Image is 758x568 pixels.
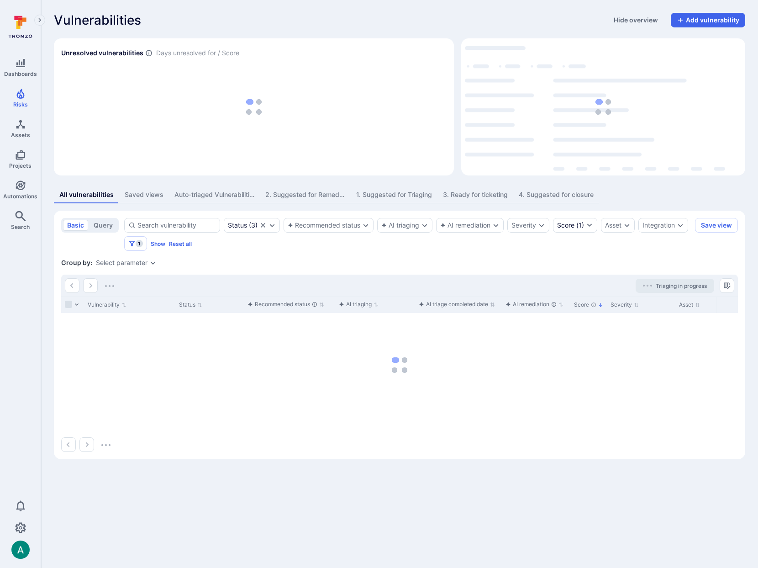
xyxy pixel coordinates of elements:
[137,221,216,230] input: Search vulnerability
[443,190,508,199] div: 3. Ready for ticketing
[179,301,202,308] button: Sort by Status
[11,132,30,138] span: Assets
[228,222,247,229] div: Status
[61,437,76,452] button: Go to the previous page
[61,48,143,58] h2: Unresolved vulnerabilities
[169,240,192,247] button: Reset all
[656,282,707,289] span: Triaging in progress
[247,300,317,309] div: Recommended status
[268,222,276,229] button: Expand dropdown
[461,38,745,175] div: Top integrations by vulnerabilities
[228,222,258,229] button: Status(3)
[37,16,43,24] i: Expand navigation menu
[505,300,557,309] div: AI remediation
[11,541,30,559] img: ACg8ocLSa5mPYBaXNx3eFu_EmspyJX0laNWN7cXOFirfQ7srZveEpg=s96-c
[228,222,258,229] div: ( 3 )
[419,300,488,309] div: AI triage completed date
[61,258,92,267] span: Group by:
[574,301,603,308] button: Sort by Score
[623,222,631,229] button: Expand dropdown
[553,218,597,233] button: Score (1)
[557,221,584,230] div: Score (1)
[553,218,597,233] div: from +40 to +100
[79,437,94,452] button: Go to the next page
[381,222,419,229] button: AI triaging
[11,223,30,230] span: Search
[598,300,603,310] p: Sorted by: Highest first
[89,220,117,231] button: query
[642,222,675,229] button: Integration
[174,190,254,199] div: Auto-triaged Vulnerabilities
[465,42,742,172] div: loading spinner
[34,15,45,26] button: Expand navigation menu
[96,259,147,266] button: Select parameter
[591,302,596,308] div: The vulnerability score is based on the parameters defined in the settings
[419,301,495,308] button: Sort by function(){return k.createElement(fN.A,{direction:"row",alignItems:"center",gap:4},k.crea...
[65,278,79,293] button: Go to the previous page
[54,186,745,203] div: assets tabs
[339,301,379,308] button: Sort by function(){return k.createElement(fN.A,{direction:"row",alignItems:"center",gap:4},k.crea...
[356,190,432,199] div: 1. Suggested for Triaging
[265,190,345,199] div: 2. Suggested for Remediation
[124,236,147,251] button: Filters
[440,222,490,229] button: AI remediation
[679,301,700,308] button: Sort by Asset
[247,301,324,308] button: Sort by function(){return k.createElement(fN.A,{direction:"row",alignItems:"center",gap:4},k.crea...
[9,162,32,169] span: Projects
[595,99,611,115] img: Loading...
[11,541,30,559] div: Arjan Dehar
[145,48,153,58] span: Number of vulnerabilities in status ‘Open’ ‘Triaged’ and ‘In process’ divided by score and scanne...
[608,13,663,27] button: Hide overview
[519,190,594,199] div: 4. Suggested for closure
[151,240,165,247] button: Show
[83,278,98,293] button: Go to the next page
[611,301,639,308] button: Sort by Severity
[65,301,72,308] span: Select all rows
[13,101,28,108] span: Risks
[149,259,157,266] button: Expand dropdown
[362,222,369,229] button: Expand dropdown
[259,222,267,229] button: Clear selection
[88,301,126,308] button: Sort by Vulnerability
[538,222,545,229] button: Expand dropdown
[643,285,652,287] img: Loading...
[3,193,37,200] span: Automations
[720,278,734,293] button: Manage columns
[605,222,621,229] button: Asset
[288,222,360,229] button: Recommended status
[4,70,37,77] span: Dashboards
[695,218,738,233] button: Save view
[54,13,141,27] span: Vulnerabilities
[101,444,111,446] img: Loading...
[125,190,163,199] div: Saved views
[505,301,563,308] button: Sort by function(){return k.createElement(fN.A,{direction:"row",alignItems:"center",gap:4},k.crea...
[96,259,157,266] div: grouping parameters
[671,13,745,27] button: Add vulnerability
[63,220,88,231] button: basic
[677,222,684,229] button: Expand dropdown
[339,300,372,309] div: AI triaging
[136,240,143,247] span: 1
[421,222,428,229] button: Expand dropdown
[156,48,239,58] span: Days unresolved for / Score
[105,285,114,287] img: Loading...
[59,190,114,199] div: All vulnerabilities
[492,222,500,229] button: Expand dropdown
[511,222,536,229] button: Severity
